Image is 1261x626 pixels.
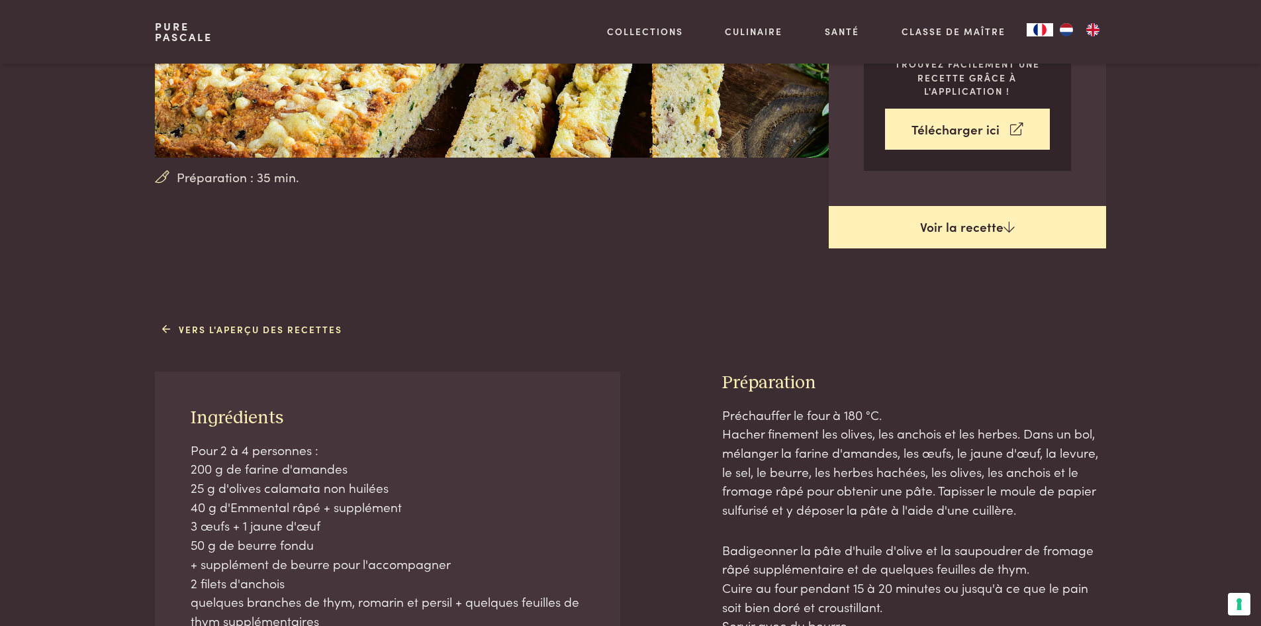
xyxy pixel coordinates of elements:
h3: Préparation [722,372,1106,395]
a: Classe de maître [902,25,1005,38]
span: Préparation : 35 min. [177,168,299,187]
a: Télécharger ici [885,109,1050,150]
span: Ingrédients [191,409,283,427]
p: Préchauffer le four à 180 °C. Hacher finement les olives, les anchois et les herbes. Dans un bol,... [722,405,1106,519]
a: FR [1027,23,1053,36]
a: Santé [825,25,859,38]
a: NL [1053,23,1080,36]
a: Collections [607,25,683,38]
a: Culinaire [725,25,782,38]
button: Vos préférences en matière de consentement pour les technologies de suivi [1228,593,1250,615]
div: Language [1027,23,1053,36]
a: PurePascale [155,21,212,42]
a: EN [1080,23,1106,36]
ul: Language list [1053,23,1106,36]
a: Voir la recette [829,206,1106,248]
aside: Language selected: Français [1027,23,1106,36]
p: Trouvez facilement une recette grâce à l'application ! [885,57,1050,98]
a: Vers l'aperçu des recettes [162,323,342,337]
